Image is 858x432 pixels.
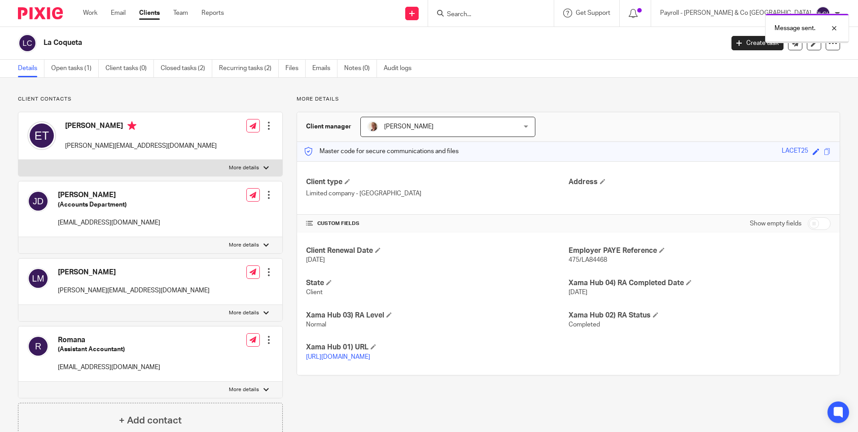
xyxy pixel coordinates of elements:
[58,190,160,200] h4: [PERSON_NAME]
[306,311,568,320] h4: Xama Hub 03) RA Level
[18,96,283,103] p: Client contacts
[27,190,49,212] img: svg%3E
[139,9,160,18] a: Clients
[44,38,583,48] h2: La Coqueta
[312,60,337,77] a: Emails
[119,414,182,428] h4: + Add contact
[229,309,259,317] p: More details
[569,278,831,288] h4: Xama Hub 04) RA Completed Date
[161,60,212,77] a: Closed tasks (2)
[306,122,351,131] h3: Client manager
[782,146,808,157] div: LACET25
[18,7,63,19] img: Pixie
[65,121,217,132] h4: [PERSON_NAME]
[83,9,97,18] a: Work
[304,147,459,156] p: Master code for secure communications and files
[229,242,259,249] p: More details
[775,24,815,33] p: Message sent.
[58,286,210,295] p: [PERSON_NAME][EMAIL_ADDRESS][DOMAIN_NAME]
[58,345,160,354] h5: (Assistant Accountant)
[306,220,568,227] h4: CUSTOM FIELDS
[750,219,801,228] label: Show empty fields
[569,289,587,295] span: [DATE]
[127,121,136,130] i: Primary
[219,60,279,77] a: Recurring tasks (2)
[569,246,831,256] h4: Employer PAYE Reference
[229,164,259,172] p: More details
[384,123,433,130] span: [PERSON_NAME]
[27,268,49,289] img: svg%3E
[27,121,56,150] img: svg%3E
[51,60,99,77] a: Open tasks (1)
[111,9,126,18] a: Email
[306,257,325,263] span: [DATE]
[58,200,160,209] h5: (Accounts Department)
[58,363,160,372] p: [EMAIL_ADDRESS][DOMAIN_NAME]
[368,121,378,132] img: Trudi.jpg
[306,322,326,328] span: Normal
[65,141,217,150] p: [PERSON_NAME][EMAIL_ADDRESS][DOMAIN_NAME]
[569,322,600,328] span: Completed
[306,189,568,198] p: Limited company - [GEOGRAPHIC_DATA]
[306,289,323,295] span: Client
[297,96,840,103] p: More details
[58,335,160,345] h4: Romana
[18,60,44,77] a: Details
[569,177,831,187] h4: Address
[344,60,377,77] a: Notes (0)
[201,9,224,18] a: Reports
[731,36,784,50] a: Create task
[306,177,568,187] h4: Client type
[18,34,37,53] img: svg%3E
[105,60,154,77] a: Client tasks (0)
[173,9,188,18] a: Team
[569,257,607,263] span: 475/LA84468
[306,354,370,360] a: [URL][DOMAIN_NAME]
[306,278,568,288] h4: State
[229,386,259,393] p: More details
[306,343,568,352] h4: Xama Hub 01) URL
[384,60,418,77] a: Audit logs
[27,335,49,357] img: svg%3E
[306,246,568,256] h4: Client Renewal Date
[569,311,831,320] h4: Xama Hub 02) RA Status
[816,6,830,21] img: svg%3E
[285,60,306,77] a: Files
[58,268,210,277] h4: [PERSON_NAME]
[58,218,160,227] p: [EMAIL_ADDRESS][DOMAIN_NAME]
